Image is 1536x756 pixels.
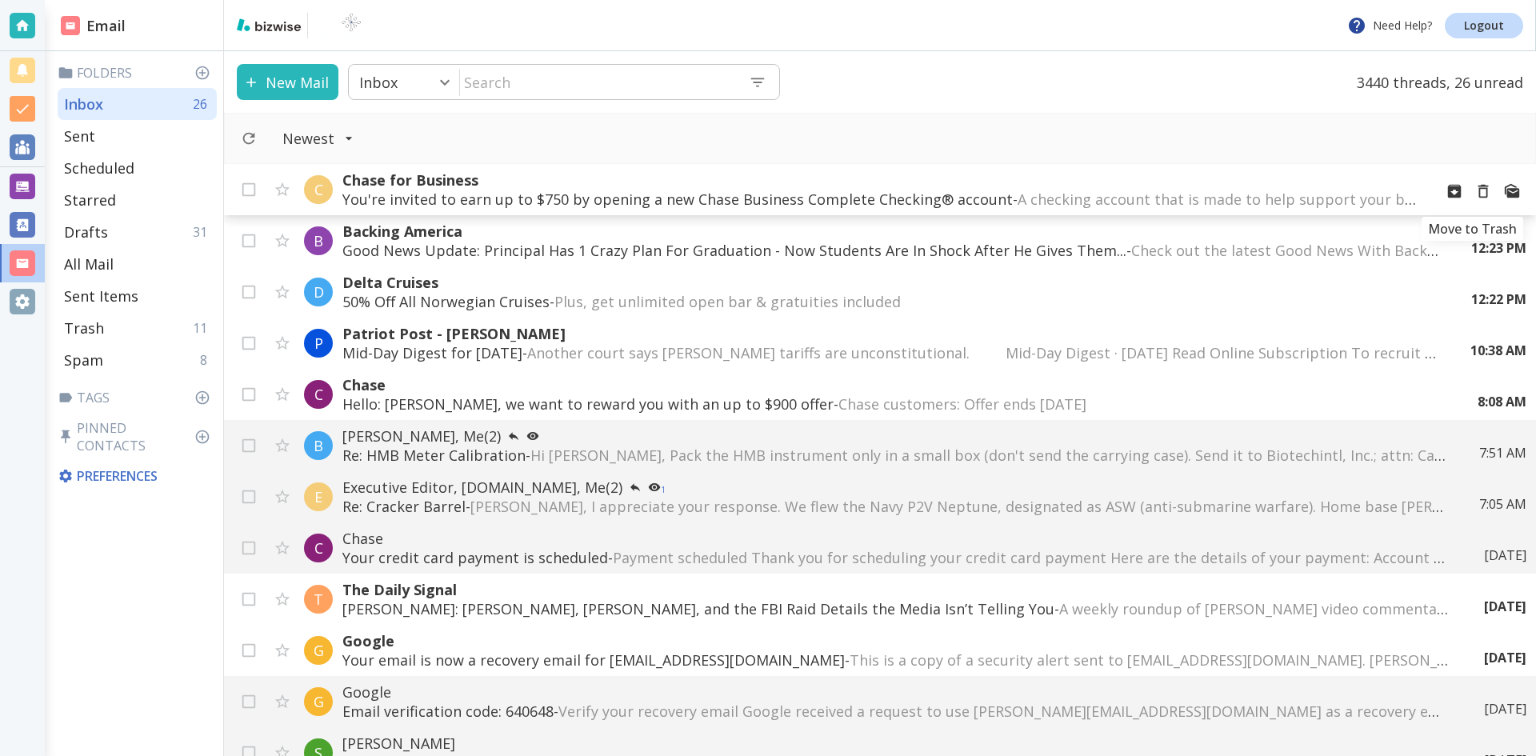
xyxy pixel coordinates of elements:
div: Inbox26 [58,88,217,120]
p: Re: Cracker Barrel - [342,497,1447,516]
p: B [314,436,323,455]
p: Logout [1464,20,1504,31]
p: Pinned Contacts [58,419,217,454]
p: Your credit card payment is scheduled - [342,548,1452,567]
p: Drafts [64,222,108,242]
p: Sent Items [64,286,138,306]
div: Move to Trash [1422,217,1523,241]
p: 1 [661,486,666,494]
p: Google [342,631,1452,650]
span: Plus, get unlimited open bar & gratuities included ͏ ͏ ͏ ͏ ͏ ͏ ͏ ͏ ͏ ͏ ͏ ͏ ͏ ͏ ͏ ͏ ͏ ͏ ͏ ͏ ͏ ͏ ͏ ... [554,292,1193,311]
p: Chase [342,529,1452,548]
p: Your email is now a recovery email for [EMAIL_ADDRESS][DOMAIN_NAME] - [342,650,1452,670]
p: [DATE] [1484,598,1526,615]
div: Sent [58,120,217,152]
p: Mid-Day Digest for [DATE] - [342,343,1438,362]
div: Spam8 [58,344,217,376]
p: G [314,641,324,660]
div: Preferences [54,461,217,491]
p: 3440 threads, 26 unread [1347,64,1523,100]
p: B [314,231,323,250]
p: 8 [200,351,214,369]
p: Chase [342,375,1446,394]
p: E [314,487,322,506]
input: Search [460,66,736,98]
img: bizwise [237,18,301,31]
p: 7:05 AM [1479,495,1526,513]
p: C [314,538,323,558]
p: Good News Update: Principal Has 1 Crazy Plan For Graduation - Now Students Are In Shock After He ... [342,241,1439,260]
p: Inbox [359,73,398,92]
p: 10:38 AM [1470,342,1526,359]
div: All Mail [58,248,217,280]
p: [PERSON_NAME], Me (2) [342,426,1447,446]
p: [PERSON_NAME] [342,734,1452,753]
p: 7:51 AM [1479,444,1526,462]
div: Trash11 [58,312,217,344]
p: 11 [193,319,214,337]
p: 31 [193,223,214,241]
span: Chase customers: Offer ends [DATE] ͏ ͏ ͏ ͏ ͏ ͏ ͏ ͏ ͏ ͏ ͏ ͏ ͏ ͏ ͏ ͏ ͏ ͏ ͏ ͏ ͏ ͏ ͏ ͏ ͏ ͏ ͏ ͏ ͏ ͏ ͏ ... [838,394,1410,414]
p: [DATE] [1484,546,1526,564]
p: D [314,282,324,302]
p: Chase for Business [342,170,1421,190]
p: Spam [64,350,103,370]
img: DashboardSidebarEmail.svg [61,16,80,35]
button: Mark as Read [1498,177,1526,206]
p: Trash [64,318,104,338]
div: Starred [58,184,217,216]
p: Sent [64,126,95,146]
p: G [314,692,324,711]
div: Drafts31 [58,216,217,248]
p: Email verification code: 640648 - [342,702,1452,721]
p: [DATE] [1484,649,1526,666]
div: Sent Items [58,280,217,312]
p: C [314,180,323,199]
button: Refresh [234,124,263,153]
button: Filter [266,121,370,156]
p: Need Help? [1347,16,1432,35]
p: Hello: [PERSON_NAME], we want to reward you with an up to $900 offer - [342,394,1446,414]
p: T [314,590,323,609]
p: Tags [58,389,217,406]
p: [PERSON_NAME]: [PERSON_NAME], [PERSON_NAME], and the FBI Raid Details the Media Isn’t Telling You - [342,599,1452,618]
img: BioTech International [314,13,388,38]
p: Preferences [58,467,214,485]
button: 1 [642,478,672,497]
p: 12:23 PM [1471,239,1526,257]
svg: Your most recent message has not been opened yet [526,430,539,442]
p: Backing America [342,222,1439,241]
button: New Mail [237,64,338,100]
p: Scheduled [64,158,134,178]
p: The Daily Signal [342,580,1452,599]
p: Delta Cruises [342,273,1439,292]
p: 8:08 AM [1478,393,1526,410]
p: Folders [58,64,217,82]
p: [DATE] [1484,700,1526,718]
a: Logout [1445,13,1523,38]
button: Move to Trash [1469,177,1498,206]
p: 50% Off All Norwegian Cruises - [342,292,1439,311]
p: 12:22 PM [1471,290,1526,308]
p: Re: HMB Meter Calibration - [342,446,1447,465]
p: You're invited to earn up to $750 by opening a new Chase Business Complete Checking® account - [342,190,1421,209]
h2: Email [61,15,126,37]
p: Inbox [64,94,103,114]
p: Starred [64,190,116,210]
p: C [314,385,323,404]
p: P [314,334,323,353]
div: Scheduled [58,152,217,184]
p: 26 [193,95,214,113]
p: Google [342,682,1452,702]
p: All Mail [64,254,114,274]
p: Patriot Post - [PERSON_NAME] [342,324,1438,343]
p: Executive Editor, [DOMAIN_NAME], Me (2) [342,478,1447,497]
button: Archive [1440,177,1469,206]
